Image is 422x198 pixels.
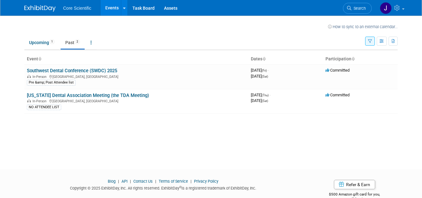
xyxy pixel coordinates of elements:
span: Search [351,6,366,11]
th: Event [24,54,248,64]
span: [DATE] [251,68,269,73]
div: [GEOGRAPHIC_DATA], [GEOGRAPHIC_DATA] [27,98,246,103]
span: In-Person [32,99,48,103]
span: Committed [325,93,350,97]
span: 1 [49,39,55,44]
span: 2 [75,39,80,44]
a: Past2 [61,37,85,48]
img: Jordan McCullough [380,2,392,14]
img: In-Person Event [27,75,31,78]
a: Privacy Policy [194,179,218,184]
a: Refer & Earn [334,180,375,189]
a: Southwest Dental Conference (SWDC) 2025 [27,68,117,74]
span: Committed [325,68,350,73]
span: [DATE] [251,93,271,97]
span: | [117,179,121,184]
span: (Fri) [262,69,267,72]
span: | [154,179,158,184]
sup: ® [179,185,181,189]
a: Sort by Event Name [38,56,41,61]
span: [DATE] [251,98,268,103]
span: - [270,93,271,97]
div: Pre &amp; Post Attendee list [27,80,76,85]
span: | [189,179,193,184]
div: Copyright © 2025 ExhibitDay, Inc. All rights reserved. ExhibitDay is a registered trademark of Ex... [24,184,302,191]
span: | [128,179,132,184]
span: In-Person [32,75,48,79]
span: [DATE] [251,74,268,79]
span: (Sat) [262,75,268,78]
div: NO ATTENDEE LIST [27,104,61,110]
span: (Sat) [262,99,268,103]
span: - [268,68,269,73]
img: In-Person Event [27,99,31,102]
a: [US_STATE] Dental Association Meeting (the TDA Meeting) [27,93,149,98]
a: API [122,179,127,184]
th: Participation [323,54,398,64]
a: Sort by Start Date [262,56,266,61]
a: Terms of Service [159,179,188,184]
a: Search [343,3,372,14]
img: ExhibitDay [24,5,56,12]
th: Dates [248,54,323,64]
span: (Thu) [262,94,269,97]
div: [GEOGRAPHIC_DATA], [GEOGRAPHIC_DATA] [27,74,246,79]
a: Sort by Participation Type [351,56,355,61]
a: Contact Us [133,179,153,184]
span: Core Scientific [63,6,91,11]
a: How to sync to an external calendar... [328,24,398,29]
a: Blog [108,179,116,184]
a: Upcoming1 [24,37,59,48]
